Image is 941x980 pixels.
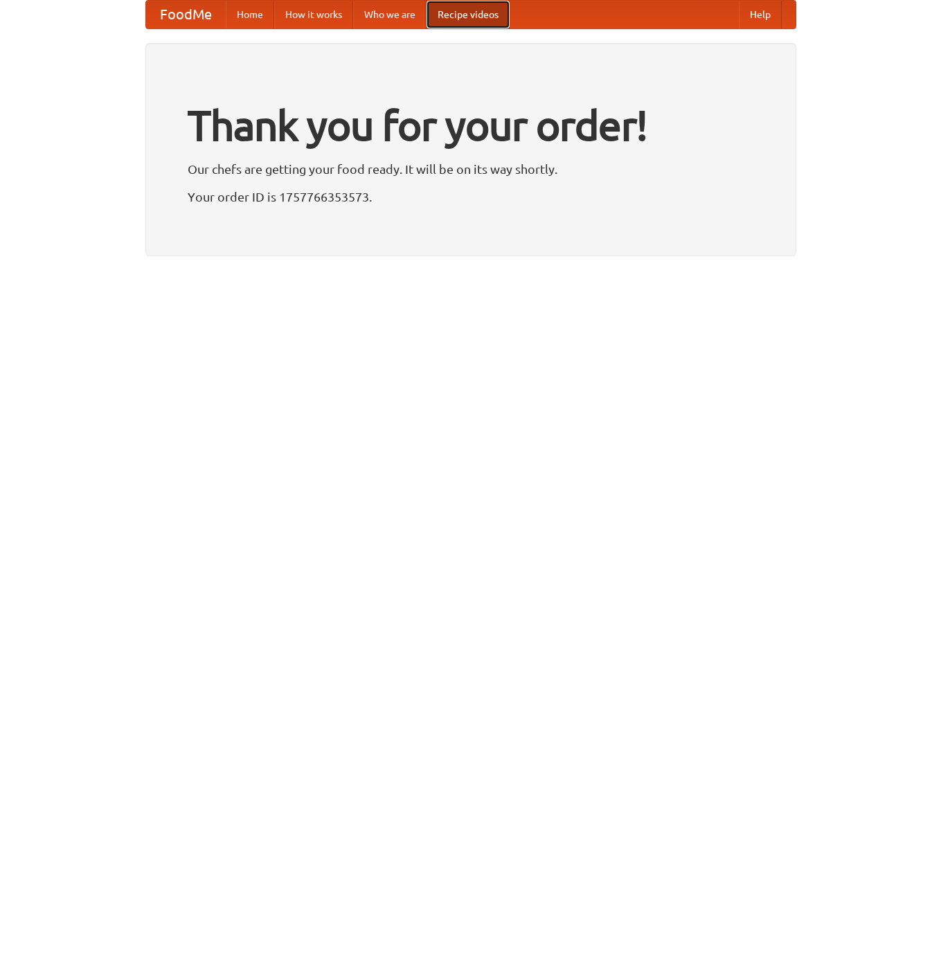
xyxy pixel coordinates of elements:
[353,1,427,28] a: Who we are
[274,1,353,28] a: How it works
[226,1,274,28] a: Home
[188,186,754,207] p: Your order ID is 1757766353573.
[188,159,754,179] p: Our chefs are getting your food ready. It will be on its way shortly.
[739,1,782,28] a: Help
[188,92,754,159] h1: Thank you for your order!
[146,1,226,28] a: FoodMe
[427,1,510,28] a: Recipe videos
